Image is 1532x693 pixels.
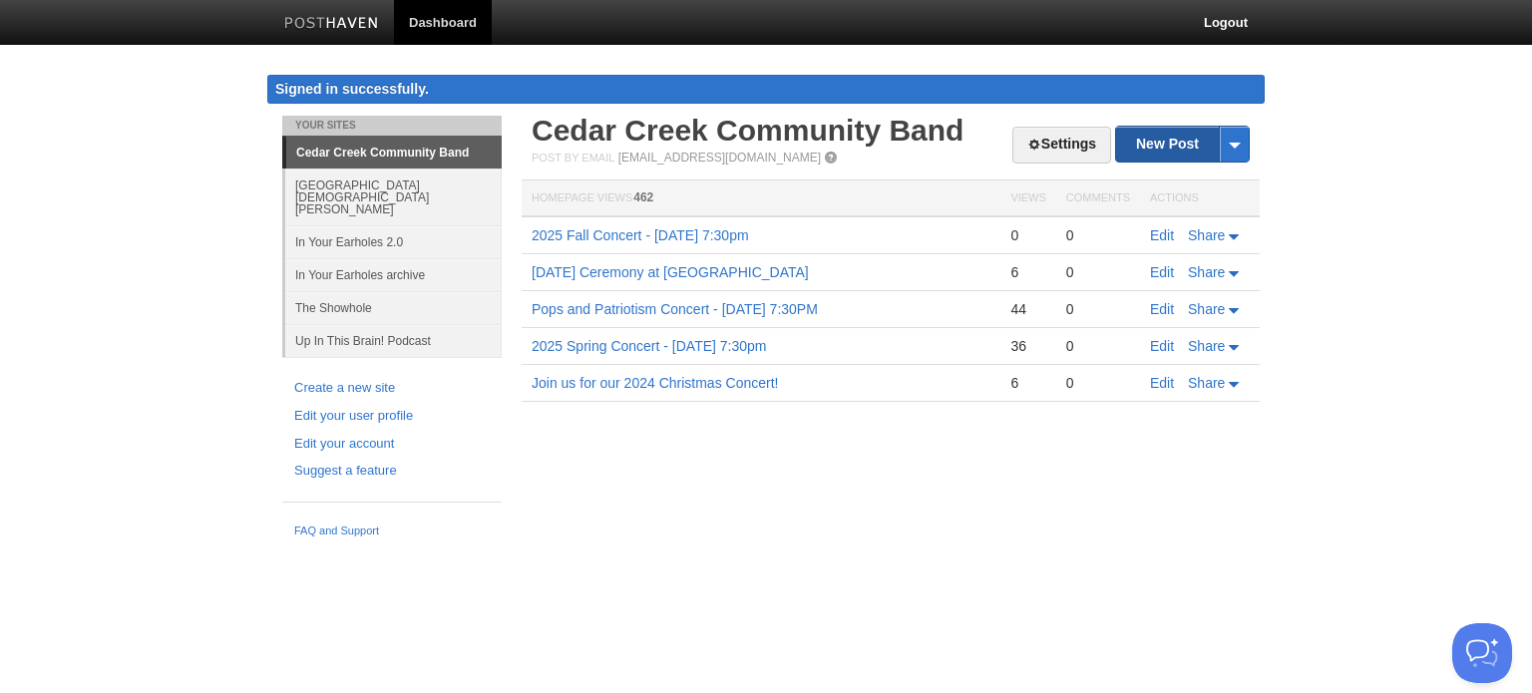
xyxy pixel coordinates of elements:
span: Share [1188,338,1225,354]
div: 6 [1010,263,1045,281]
a: Settings [1012,127,1111,164]
a: FAQ and Support [294,522,490,540]
a: Edit [1150,375,1174,391]
th: Actions [1140,180,1260,217]
a: [GEOGRAPHIC_DATA][DEMOGRAPHIC_DATA][PERSON_NAME] [285,169,502,225]
a: Cedar Creek Community Band [286,137,502,169]
th: Comments [1056,180,1140,217]
div: 44 [1010,300,1045,318]
a: Create a new site [294,378,490,399]
a: Edit [1150,301,1174,317]
a: [DATE] Ceremony at [GEOGRAPHIC_DATA] [532,264,809,280]
div: 36 [1010,337,1045,355]
span: Share [1188,227,1225,243]
div: 0 [1066,226,1130,244]
a: In Your Earholes archive [285,258,502,291]
a: In Your Earholes 2.0 [285,225,502,258]
div: 0 [1066,374,1130,392]
div: 0 [1066,300,1130,318]
a: 2025 Fall Concert - [DATE] 7:30pm [532,227,749,243]
iframe: Help Scout Beacon - Open [1452,623,1512,683]
span: Share [1188,264,1225,280]
a: [EMAIL_ADDRESS][DOMAIN_NAME] [618,151,821,165]
a: Up In This Brain! Podcast [285,324,502,357]
a: Edit [1150,227,1174,243]
span: Share [1188,375,1225,391]
img: Posthaven-bar [284,17,379,32]
div: 6 [1010,374,1045,392]
a: New Post [1116,127,1249,162]
a: Edit your user profile [294,406,490,427]
li: Your Sites [282,116,502,136]
div: 0 [1066,263,1130,281]
a: Edit your account [294,434,490,455]
div: 0 [1010,226,1045,244]
span: Share [1188,301,1225,317]
span: Post by Email [532,152,614,164]
a: 2025 Spring Concert - [DATE] 7:30pm [532,338,767,354]
a: Pops and Patriotism Concert - [DATE] 7:30PM [532,301,818,317]
span: 462 [633,190,653,204]
a: Suggest a feature [294,461,490,482]
div: 0 [1066,337,1130,355]
th: Homepage Views [522,180,1000,217]
a: Cedar Creek Community Band [532,114,963,147]
div: Signed in successfully. [267,75,1265,104]
a: Edit [1150,264,1174,280]
a: Join us for our 2024 Christmas Concert! [532,375,778,391]
a: The Showhole [285,291,502,324]
th: Views [1000,180,1055,217]
a: Edit [1150,338,1174,354]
